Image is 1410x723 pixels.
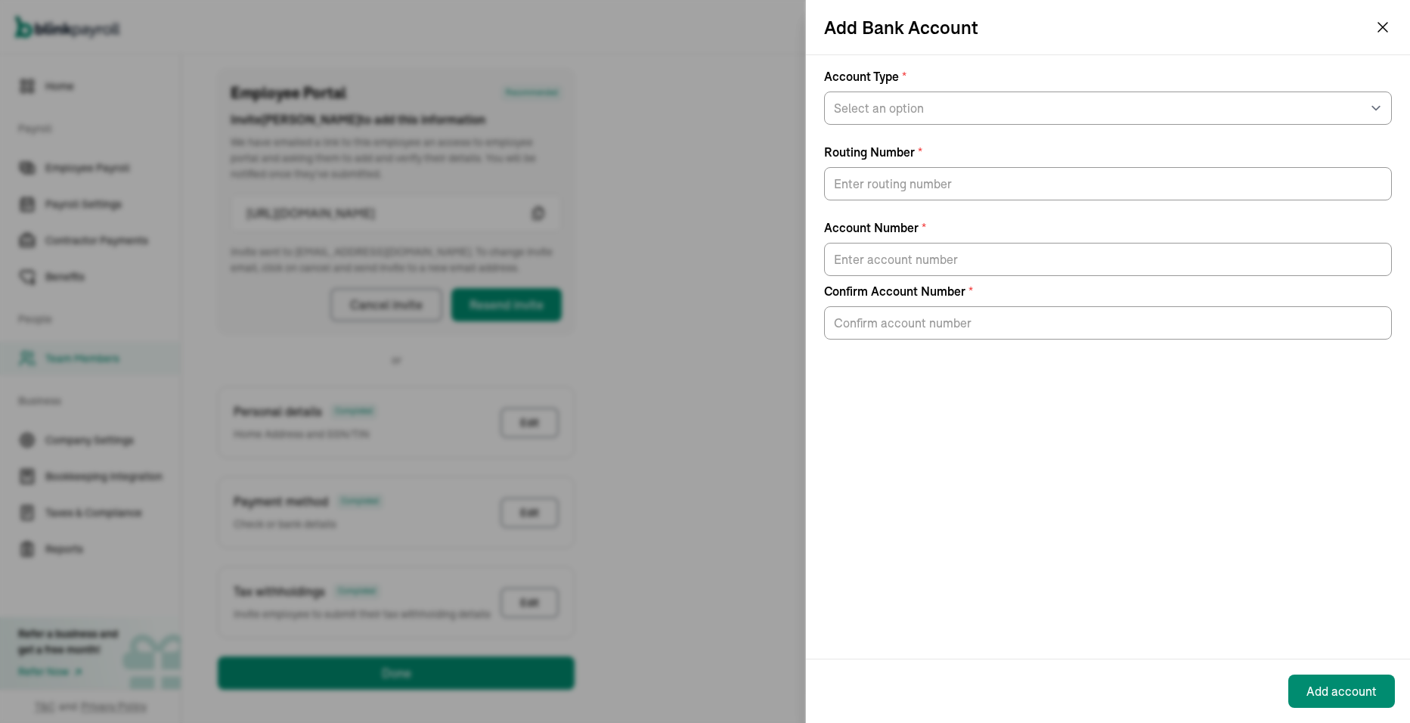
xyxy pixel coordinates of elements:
input: Routing Number [824,167,1392,200]
button: Add account [1288,675,1395,708]
input: Account Number [824,243,1392,276]
h2: Add Bank Account [824,15,978,39]
label: Account Type [824,67,1392,85]
label: Account Number [824,219,1392,237]
label: Routing Number [824,143,1392,161]
div: Add account [1306,682,1377,700]
label: Confirm Account Number [824,282,1392,300]
input: Confirm Account Number [824,306,1392,340]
